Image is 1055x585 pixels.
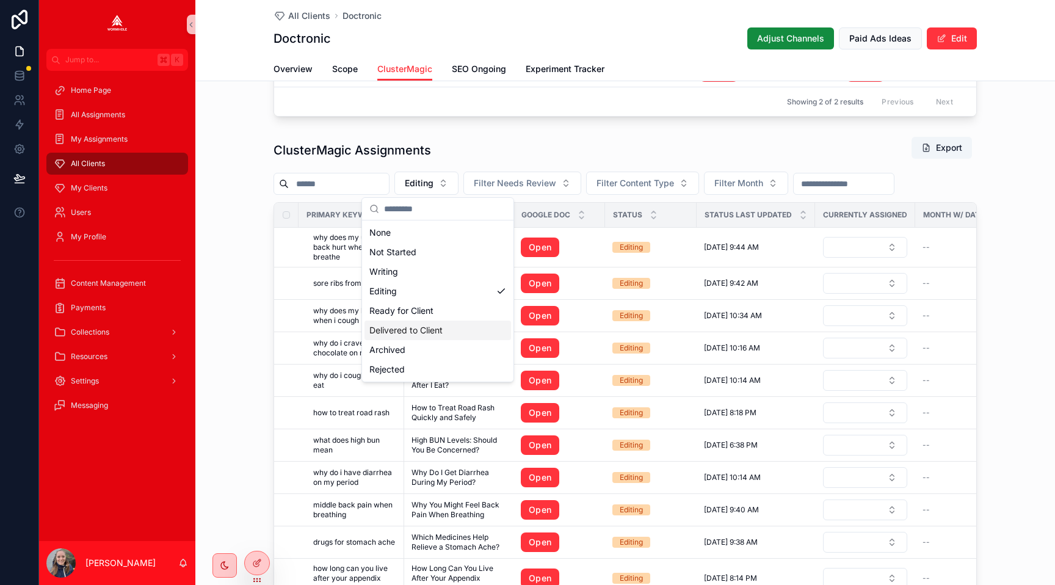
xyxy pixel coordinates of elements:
[620,440,643,451] div: Editing
[704,505,759,515] span: [DATE] 9:40 AM
[923,242,1005,252] a: --
[923,473,930,482] span: --
[521,468,598,487] a: Open
[704,440,758,450] span: [DATE] 6:38 PM
[923,537,1005,547] a: --
[71,376,99,386] span: Settings
[46,202,188,223] a: Users
[46,226,188,248] a: My Profile
[521,500,598,520] a: Open
[822,337,908,359] a: Select Button
[46,370,188,392] a: Settings
[46,272,188,294] a: Content Management
[521,371,559,390] a: Open
[822,305,908,327] a: Select Button
[39,71,195,432] div: scrollable content
[521,532,598,552] a: Open
[923,242,930,252] span: --
[704,573,757,583] span: [DATE] 8:14 PM
[65,55,153,65] span: Jump to...
[411,403,506,423] a: How to Treat Road Rash Quickly and Safely
[288,10,330,22] span: All Clients
[923,278,1005,288] a: --
[463,172,581,195] button: Select Button
[313,468,397,487] span: why do i have diarrhea on my period
[46,128,188,150] a: My Assignments
[704,376,808,385] a: [DATE] 10:14 AM
[521,306,559,325] a: Open
[313,233,397,262] a: why does my upper back hurt when i breathe
[364,242,511,262] div: Not Started
[823,237,907,258] button: Select Button
[704,408,756,418] span: [DATE] 8:18 PM
[839,27,922,49] button: Paid Ads Ideas
[822,369,908,391] a: Select Button
[704,311,762,321] span: [DATE] 10:34 AM
[620,537,643,548] div: Editing
[612,440,689,451] a: Editing
[411,435,506,455] a: High BUN Levels: Should You Be Concerned?
[46,104,188,126] a: All Assignments
[704,473,808,482] a: [DATE] 10:14 AM
[71,208,91,217] span: Users
[704,473,761,482] span: [DATE] 10:14 AM
[46,321,188,343] a: Collections
[620,407,643,418] div: Editing
[923,408,1005,418] a: --
[923,210,989,220] span: Month w/ Dates
[923,376,930,385] span: --
[313,371,397,390] a: why do i cough after i eat
[313,435,397,455] span: what does high bun mean
[521,274,559,293] a: Open
[823,273,907,294] button: Select Button
[411,500,506,520] a: Why You Might Feel Back Pain When Breathing
[46,49,188,71] button: Jump to...K
[612,343,689,354] a: Editing
[313,537,395,547] span: drugs for stomach ache
[332,63,358,75] span: Scope
[823,338,907,358] button: Select Button
[823,402,907,423] button: Select Button
[704,172,788,195] button: Select Button
[274,58,313,82] a: Overview
[71,183,107,193] span: My Clients
[823,370,907,391] button: Select Button
[313,338,397,358] a: why do i crave chocolate on my period
[704,408,808,418] a: [DATE] 8:18 PM
[612,504,689,515] a: Editing
[923,408,930,418] span: --
[85,557,156,569] p: [PERSON_NAME]
[313,500,397,520] a: middle back pain when breathing
[923,505,930,515] span: --
[474,177,556,189] span: Filter Needs Review
[923,376,1005,385] a: --
[620,504,643,515] div: Editing
[313,306,397,325] span: why does my back hurt when i cough
[923,343,930,353] span: --
[377,63,432,75] span: ClusterMagic
[46,394,188,416] a: Messaging
[526,58,604,82] a: Experiment Tracker
[364,301,511,321] div: Ready for Client
[306,210,381,220] span: Primary Keyword
[521,238,559,257] a: Open
[521,532,559,552] a: Open
[923,473,1005,482] a: --
[521,338,598,358] a: Open
[411,532,506,552] a: Which Medicines Help Relieve a Stomach Ache?
[620,278,643,289] div: Editing
[377,58,432,81] a: ClusterMagic
[704,343,808,353] a: [DATE] 10:16 AM
[71,85,111,95] span: Home Page
[364,282,511,301] div: Editing
[612,537,689,548] a: Editing
[912,137,972,159] button: Export
[823,500,907,520] button: Select Button
[823,435,907,456] button: Select Button
[107,15,127,34] img: App logo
